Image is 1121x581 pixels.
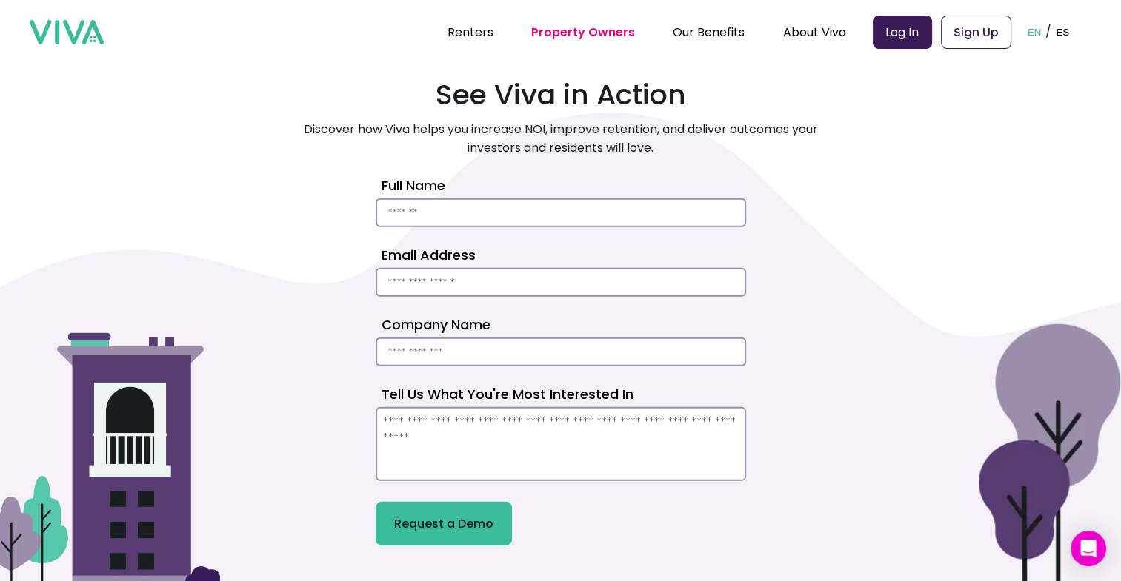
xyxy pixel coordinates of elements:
button: EN [1023,9,1046,55]
div: Our Benefits [673,13,745,50]
a: Property Owners [531,24,635,41]
p: / [1045,21,1051,43]
label: Email Address [382,245,746,265]
button: ES [1051,9,1074,55]
div: About Viva [783,13,846,50]
label: Full Name [382,175,746,195]
p: Discover how Viva helps you increase NOI, improve retention, and deliver outcomes your investors ... [283,120,839,158]
label: Tell Us What You're Most Interested In [382,384,746,404]
label: Company Name [382,315,746,335]
img: viva [30,20,104,45]
a: Renters [448,24,493,41]
a: Sign Up [941,16,1011,49]
a: Log In [873,16,932,49]
h2: See Viva in Action [436,75,686,114]
button: Request a Demo [376,502,512,545]
div: Open Intercom Messenger [1071,531,1106,566]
